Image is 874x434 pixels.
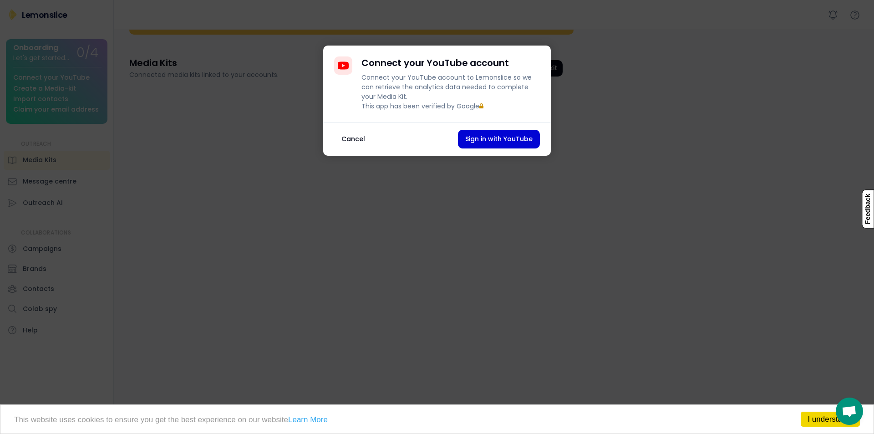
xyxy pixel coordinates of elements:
[338,60,349,71] img: YouTubeIcon.svg
[458,130,540,148] button: Sign in with YouTube
[361,73,540,111] div: Connect your YouTube account to Lemonslice so we can retrieve the analytics data needed to comple...
[14,416,860,424] p: This website uses cookies to ensure you get the best experience on our website
[334,130,372,148] button: Cancel
[836,398,863,425] div: Aprire la chat
[801,412,860,427] a: I understand!
[288,415,328,424] a: Learn More
[361,56,509,69] h4: Connect your YouTube account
